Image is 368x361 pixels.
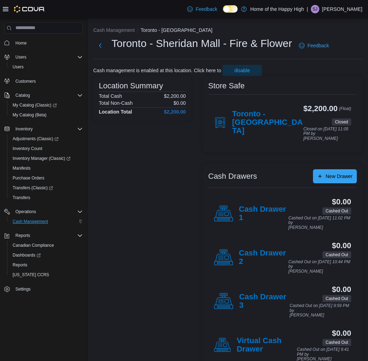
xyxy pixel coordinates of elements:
[326,339,348,346] span: Cashed Out
[13,262,27,268] span: Reports
[13,77,39,86] a: Customers
[10,144,45,153] a: Inventory Count
[184,2,220,16] a: Feedback
[13,91,33,100] button: Catalog
[250,5,304,13] p: Home of the Happy High
[10,251,43,259] a: Dashboards
[10,174,47,182] a: Purchase Orders
[13,136,59,142] span: Adjustments (Classic)
[99,82,163,90] h3: Location Summary
[307,42,329,49] span: Feedback
[332,285,351,294] h3: $0.00
[15,40,27,46] span: Home
[13,231,83,240] span: Reports
[13,53,29,61] button: Users
[15,126,33,132] span: Inventory
[1,207,86,217] button: Operations
[10,63,26,71] a: Users
[1,52,86,62] button: Users
[208,172,257,180] h3: Cash Drawers
[232,110,303,136] h4: Toronto - [GEOGRAPHIC_DATA]
[13,146,42,151] span: Inventory Count
[322,295,351,302] span: Cashed Out
[304,104,338,113] h3: $2,200.00
[10,261,83,269] span: Reports
[13,219,48,224] span: Cash Management
[15,209,36,214] span: Operations
[335,119,348,125] span: Closed
[7,144,86,154] button: Inventory Count
[234,67,250,74] span: disable
[13,125,83,133] span: Inventory
[13,175,45,181] span: Purchase Orders
[322,251,351,258] span: Cashed Out
[1,124,86,134] button: Inventory
[15,79,36,84] span: Customers
[239,249,288,266] h4: Cash Drawer 2
[10,135,61,143] a: Adjustments (Classic)
[326,173,353,180] span: New Drawer
[1,90,86,100] button: Catalog
[10,271,52,279] a: [US_STATE] CCRS
[13,207,83,216] span: Operations
[13,285,83,293] span: Settings
[7,183,86,193] a: Transfers (Classic)
[7,134,86,144] a: Adjustments (Classic)
[326,208,348,214] span: Cashed Out
[10,154,73,163] a: Inventory Manager (Classic)
[15,93,30,98] span: Catalog
[93,27,362,35] nav: An example of EuiBreadcrumbs
[10,111,49,119] a: My Catalog (Beta)
[13,195,30,200] span: Transfers
[10,164,83,172] span: Manifests
[288,216,351,230] p: Cashed Out on [DATE] 11:02 PM by [PERSON_NAME]
[10,184,56,192] a: Transfers (Classic)
[322,339,351,346] span: Cashed Out
[313,169,357,183] button: New Drawer
[164,109,186,115] h4: $2,200.00
[13,243,54,248] span: Canadian Compliance
[10,193,33,202] a: Transfers
[208,82,245,90] h3: Store Safe
[296,39,332,53] a: Feedback
[332,118,351,125] span: Closed
[13,185,53,191] span: Transfers (Classic)
[7,260,86,270] button: Reports
[1,38,86,48] button: Home
[7,240,86,250] button: Canadian Compliance
[7,270,86,280] button: [US_STATE] CCRS
[10,261,30,269] a: Reports
[15,286,30,292] span: Settings
[13,252,41,258] span: Dashboards
[99,109,132,115] h4: Location Total
[10,241,83,250] span: Canadian Compliance
[93,68,221,73] p: Cash management is enabled at this location. Click here to
[13,231,33,240] button: Reports
[13,165,30,171] span: Manifests
[14,6,45,13] img: Cova
[326,252,348,258] span: Cashed Out
[7,100,86,110] a: My Catalog (Classic)
[13,285,33,293] a: Settings
[322,207,351,214] span: Cashed Out
[10,111,83,119] span: My Catalog (Beta)
[10,193,83,202] span: Transfers
[13,64,23,70] span: Users
[304,127,351,141] p: Closed on [DATE] 11:05 PM by [PERSON_NAME]
[10,144,83,153] span: Inventory Count
[1,231,86,240] button: Reports
[15,54,26,60] span: Users
[10,174,83,182] span: Purchase Orders
[93,27,135,33] button: Cash Management
[10,217,51,226] a: Cash Management
[93,39,107,53] button: Next
[7,154,86,163] a: Inventory Manager (Classic)
[111,36,292,50] h1: Toronto - Sheridan Mall - Fire & Flower
[339,104,351,117] p: (Float)
[10,101,83,109] span: My Catalog (Classic)
[7,110,86,120] button: My Catalog (Beta)
[10,154,83,163] span: Inventory Manager (Classic)
[164,93,186,99] p: $2,200.00
[239,205,288,223] h4: Cash Drawer 1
